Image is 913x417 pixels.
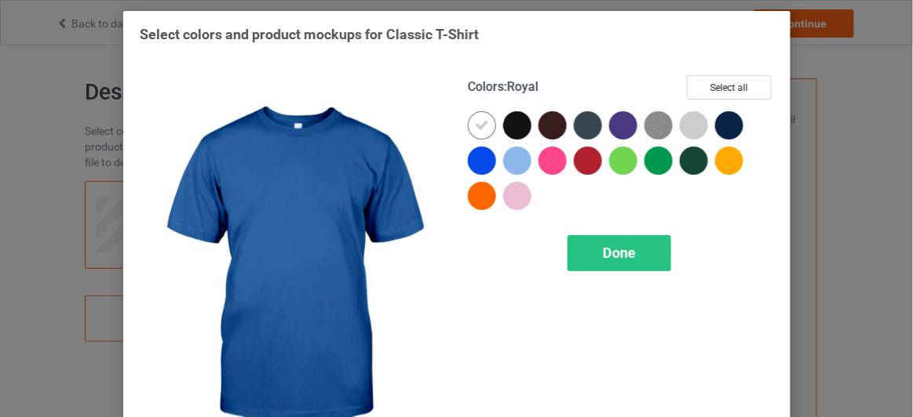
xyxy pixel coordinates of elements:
h4: : [468,79,539,96]
span: Done [602,245,635,261]
span: Colors [468,79,504,94]
img: heather_texture.png [645,111,673,140]
button: Select all [687,75,772,100]
span: Royal [507,79,539,94]
span: Select colors and product mockups for Classic T-Shirt [140,26,479,42]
